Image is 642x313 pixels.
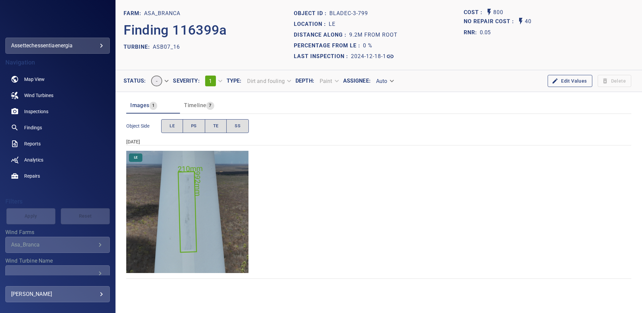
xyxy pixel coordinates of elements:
p: Percentage from LE : [294,42,363,50]
div: - [146,73,173,89]
label: Wind Farms [5,230,110,235]
h1: No Repair Cost : [464,18,517,25]
span: TE [213,122,219,130]
span: The ratio of the additional incurred cost of repair in 1 year and the cost of repairing today. Fi... [464,27,491,38]
p: 0.05 [480,29,491,37]
button: TE [205,119,227,133]
div: Wind Farms [5,237,110,253]
a: map noActive [5,71,110,87]
span: Timeline [184,102,206,108]
span: PS [191,122,197,130]
p: Distance along : [294,31,349,39]
span: 1 [149,102,157,109]
h4: Navigation [5,59,110,66]
img: assettechessentiaenergia-logo [24,13,91,27]
p: Location : [294,20,329,28]
span: Inspections [24,108,48,115]
div: objectSide [161,119,249,133]
p: ASB07_16 [153,43,180,51]
p: Last Inspection : [294,52,351,60]
p: 40 [525,17,532,26]
svg: Auto Cost [485,8,493,16]
button: LE [161,119,183,133]
span: SS [235,122,240,130]
button: Edit Values [548,75,592,87]
span: 7 [206,102,214,109]
a: findings noActive [5,120,110,136]
label: Type : [227,78,242,84]
span: Wind Turbines [24,92,53,99]
p: 800 [493,8,503,17]
span: Analytics [24,156,43,163]
a: analytics noActive [5,152,110,168]
span: Projected additional costs incurred by waiting 1 year to repair. This is a function of possible i... [464,17,517,26]
span: Findings [24,124,42,131]
p: 2024-12-18-1 [351,52,386,60]
a: 2024-12-18-1 [351,52,394,60]
div: Dirt and fouling [242,75,295,87]
div: [DATE] [126,138,631,145]
button: SS [226,119,249,133]
p: TURBINE: [124,43,153,51]
div: Paint [314,75,343,87]
span: Object Side [126,123,161,129]
a: reports noActive [5,136,110,152]
span: Map View [24,76,45,83]
div: [PERSON_NAME] [11,289,104,300]
label: Severity : [173,78,199,84]
p: LE [329,20,335,28]
p: 0 % [363,42,372,50]
h4: Filters [5,198,110,205]
div: Asa_Branca [11,241,96,248]
h1: Cost : [464,9,485,16]
div: assettechessentiaenergia [11,40,104,51]
p: Finding 116399a [124,20,227,40]
button: PS [183,119,205,133]
div: Wind Turbine Name [5,265,110,281]
div: 1 [200,73,227,89]
label: Status : [124,78,146,84]
p: 9.2m from root [349,31,398,39]
span: Images [130,102,149,108]
a: windturbines noActive [5,87,110,103]
a: repairs noActive [5,168,110,184]
svg: Auto No Repair Cost [517,17,525,25]
p: FARM: [124,9,144,17]
span: 1 [209,78,212,84]
label: Assignee : [343,78,371,84]
a: inspections noActive [5,103,110,120]
span: Repairs [24,173,40,179]
img: Asa_Branca/ASB07_16/2024-12-18-1/2024-12-18-3/image123wp123.jpg [126,151,248,273]
label: Depth : [295,78,314,84]
p: bladeC-3-799 [329,9,368,17]
div: assettechessentiaenergia [5,38,110,54]
span: Reports [24,140,41,147]
label: Wind Turbine Name [5,258,110,264]
h1: RNR: [464,29,480,37]
span: LE [170,122,175,130]
p: Asa_Branca [144,9,180,17]
div: Auto [371,75,398,87]
span: LE [130,155,142,160]
p: Object ID : [294,9,329,17]
span: The base labour and equipment costs to repair the finding. Does not include the loss of productio... [464,8,485,17]
span: - [152,78,162,84]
